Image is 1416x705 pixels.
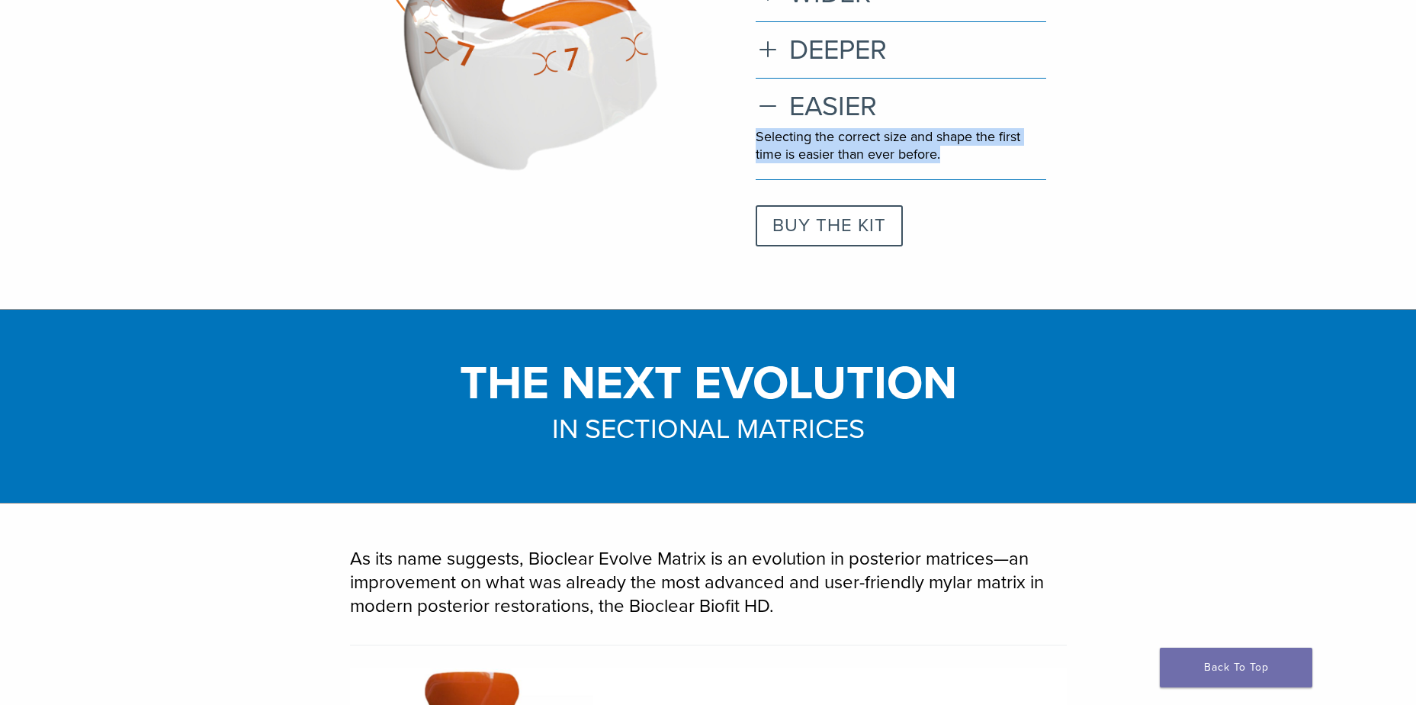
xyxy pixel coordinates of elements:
[159,411,1257,448] h3: IN SECTIONAL MATRICES
[756,128,1046,164] p: Selecting the correct size and shape the first time is easier than ever before.
[756,34,1046,66] h3: DEEPER
[1160,648,1312,687] a: Back To Top
[756,205,903,246] a: BUY THE KIT
[159,365,1257,402] h1: THE NEXT EVOLUTION
[756,90,1046,123] h3: EASIER
[350,547,1067,619] p: As its name suggests, Bioclear Evolve Matrix is an evolution in posterior matrices—an improvement...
